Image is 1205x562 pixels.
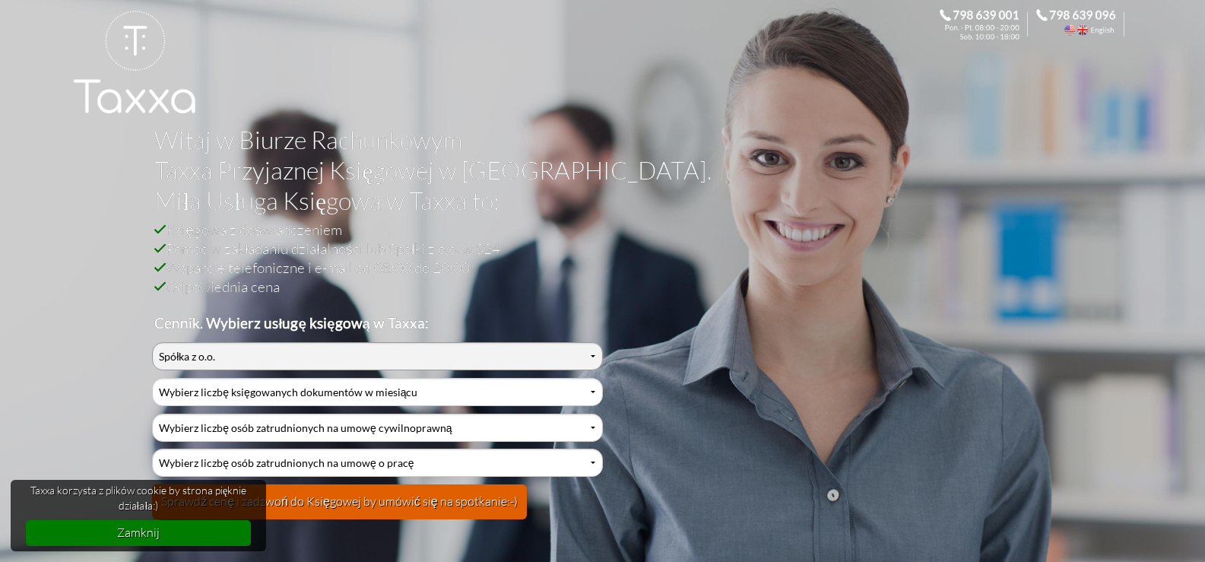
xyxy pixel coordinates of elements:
h2: Księgowa z doświadczeniem Pomoc w zakładaniu działalności lub Spółki z o.o. w S24 Wsparcie telefo... [154,220,1037,332]
h1: Witaj w Biurze Rachunkowym Taxxa Przyjaznej Księgowej w [GEOGRAPHIC_DATA]. Miła Usługa Księgowa w... [154,125,1037,220]
b: Cennik. Wybierz usługę księgową w Taxxa: [154,314,429,332]
div: Zadzwoń do Księgowej. 798 639 001 [940,9,1036,40]
a: dismiss cookie message [26,520,252,545]
button: Sprawdź cenę i zadzwoń do Księgowej by umówić się na spotkanie:-) [152,484,527,519]
div: cookieconsent [11,480,266,551]
div: Cennik Usług Księgowych Przyjaznej Księgowej w Biurze Rachunkowym Taxxa [152,342,602,529]
span: Taxxa korzysta z plików cookie by strona pięknie działała:) [26,483,252,513]
div: Call the Accountant. 798 639 096 [1036,9,1133,40]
